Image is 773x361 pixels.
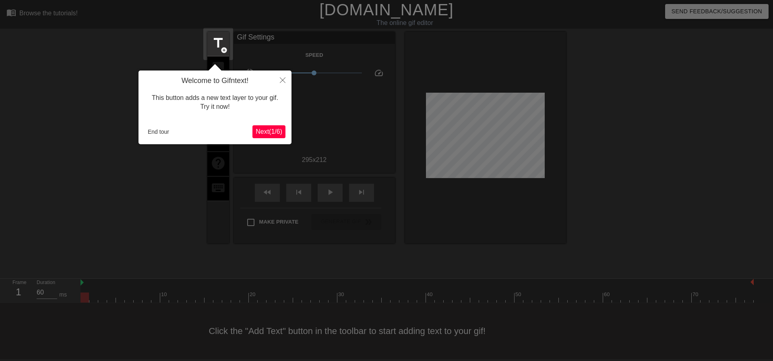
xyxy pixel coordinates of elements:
span: Next ( 1 / 6 ) [256,128,282,135]
button: Close [274,71,291,89]
button: End tour [145,126,172,138]
button: Next [252,125,285,138]
h4: Welcome to Gifntext! [145,77,285,85]
div: This button adds a new text layer to your gif. Try it now! [145,85,285,120]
